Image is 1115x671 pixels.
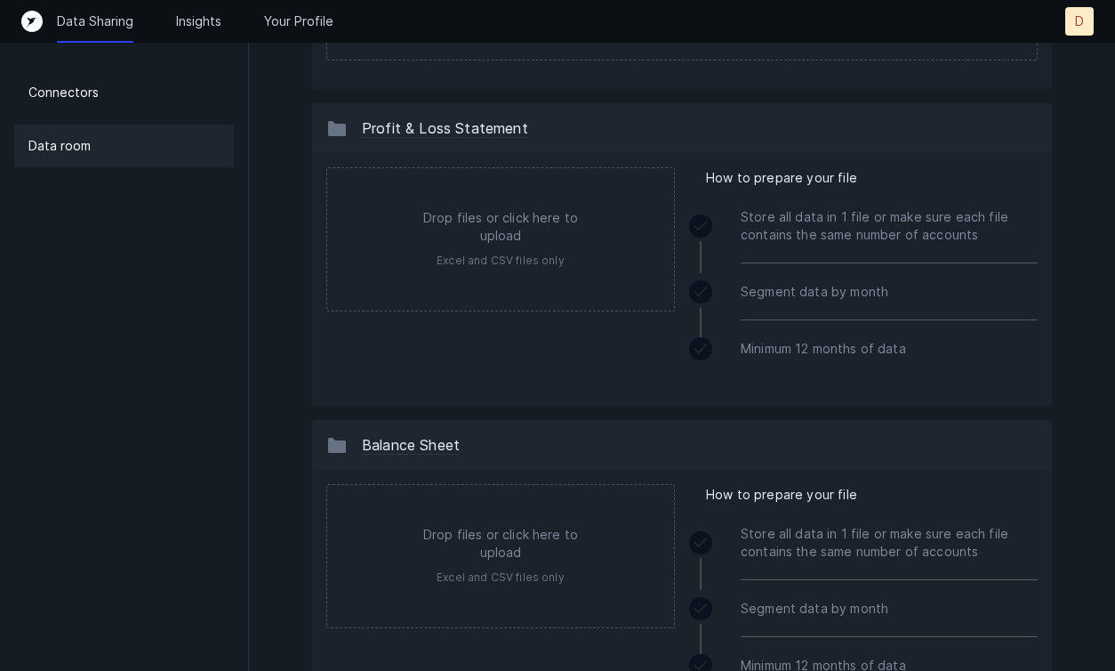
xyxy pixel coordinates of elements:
[1075,12,1084,30] p: D
[741,189,1038,263] div: Store all data in 1 file or make sure each file contains the same number of accounts
[741,320,1038,377] div: Minimum 12 months of data
[28,135,91,157] p: Data room
[326,117,348,139] img: 13c8d1aa17ce7ae226531ffb34303e38.svg
[57,12,133,30] a: Data Sharing
[362,436,460,455] span: Balance Sheet
[264,12,333,30] a: Your Profile
[14,125,234,167] a: Data room
[362,119,528,138] span: Profit & Loss Statement
[741,505,1038,580] div: Store all data in 1 file or make sure each file contains the same number of accounts
[706,167,857,189] span: How to prepare your file
[14,71,234,114] a: Connectors
[28,82,99,103] p: Connectors
[326,434,348,456] img: 13c8d1aa17ce7ae226531ffb34303e38.svg
[741,580,1038,637] div: Segment data by month
[1065,7,1094,36] button: D
[741,263,1038,320] div: Segment data by month
[176,12,221,30] a: Insights
[706,484,857,505] span: How to prepare your file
